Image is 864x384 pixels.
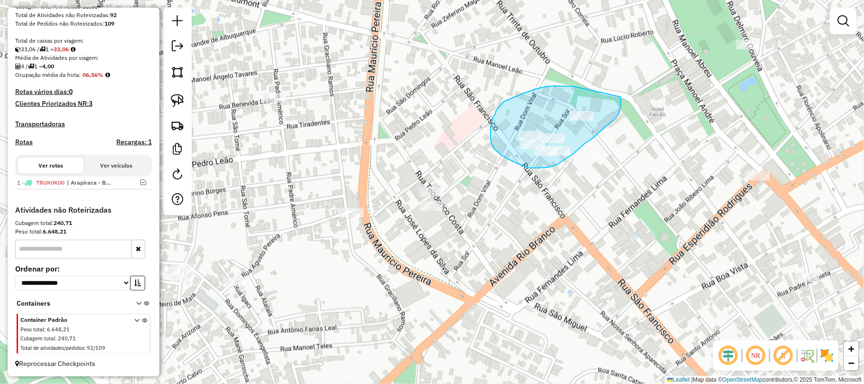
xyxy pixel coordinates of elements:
[819,348,835,363] img: Exibir/Ocultar setores
[84,158,149,174] button: Ver veículos
[667,376,690,383] a: Leaflet
[87,345,105,351] span: 92/109
[844,342,858,356] a: Zoom in
[534,146,557,156] div: Atividade não roteirizada - VILLAGY ATACADO
[17,179,65,186] span: 1 -
[570,111,594,121] div: Atividade não roteirizada - DISTRIBUIDORA ENTRES
[67,178,111,187] span: Arapiraca - Baixão
[519,131,543,140] div: Atividade não roteirizada - MERC DO PEDRO
[130,276,145,290] button: Ordem crescente
[691,376,693,383] span: |
[15,359,95,368] span: Reprocessar Checkpoints
[15,62,152,71] div: 4 / 1 =
[419,201,443,211] div: Atividade não roteirizada - MARY REFEICOES
[15,263,152,274] label: Ordenar por:
[54,46,69,53] strong: 33,06
[547,146,570,156] div: Atividade não roteirizada - VILLAGY ATACADO
[736,40,760,49] div: Atividade não roteirizada - ALOHA BEER
[36,179,65,186] span: TRUK0K00
[420,187,444,197] div: Atividade não roteirizada - COMERCIAL PAULISTA 1
[746,171,770,180] div: Atividade não roteirizada - CASA VIEIRA
[171,119,184,132] img: Criar rota
[71,47,75,52] i: Meta Caixas/viagem: 150,00 Diferença: -116,94
[83,71,103,78] strong: 06,56%
[44,326,46,333] span: :
[520,140,544,149] div: Atividade não roteirizada - VILLAGY ATACADO
[15,71,81,78] span: Ocupação média da frota:
[848,343,855,355] span: +
[15,64,21,69] i: Total de Atividades
[262,93,286,103] div: Atividade não roteirizada - SUPER PRECO
[168,11,187,33] a: Nova sessão e pesquisa
[20,326,44,333] span: Peso total
[69,87,73,96] strong: 0
[110,11,117,19] strong: 92
[39,47,46,52] i: Total de rotas
[15,88,152,96] h4: Rotas vários dias:
[20,335,55,342] span: Cubagem total
[834,11,853,30] a: Exibir filtros
[665,376,864,384] div: Map data © contributors,© 2025 TomTom, Microsoft
[168,140,187,161] a: Criar modelo
[171,66,184,79] img: Selecionar atividades - polígono
[15,45,152,54] div: 33,06 / 1 =
[171,94,184,107] img: Selecionar atividades - laço
[167,115,188,136] a: Criar rota
[18,158,84,174] button: Ver rotas
[125,7,149,17] div: Atividade não roteirizada - MERCADO DO FERNANDO
[787,319,811,329] div: Atividade não roteirizada - SAO JORGE BEBIDAS 1
[84,345,85,351] span: :
[42,63,54,70] strong: 4,00
[20,345,84,351] span: Total de atividades/pedidos
[54,219,72,226] strong: 240,71
[15,47,21,52] i: Cubagem total roteirizado
[799,348,815,363] img: Fluxo de ruas
[140,179,146,185] em: Visualizar rota
[17,299,124,309] span: Containers
[171,264,195,273] div: Atividade não roteirizada - PANIFC BON CONSELHO
[15,11,152,19] div: Total de Atividades não Roteirizadas:
[168,165,187,186] a: Reroteirizar Sessão
[43,228,66,235] strong: 6.648,21
[340,208,363,217] div: Atividade não roteirizada - BAR ALVES
[170,274,194,283] div: Atividade não roteirizada - MERCADINHO ST CLARA
[848,357,855,369] span: −
[844,356,858,370] a: Zoom out
[20,316,123,324] span: Container Padrão
[15,138,33,146] a: Rotas
[723,376,763,383] a: OpenStreetMap
[15,219,152,227] div: Cubagem total:
[105,72,110,78] em: Média calculada utilizando a maior ocupação (%Peso ou %Cubagem) de cada rota da sessão. Rotas cro...
[47,326,70,333] span: 6.648,21
[15,100,152,108] h4: Clientes Priorizados NR:
[89,99,93,108] strong: 3
[15,19,152,28] div: Total de Pedidos não Roteirizados:
[15,206,152,215] h4: Atividades não Roteirizadas
[15,227,152,236] div: Peso total:
[157,267,180,276] div: Atividade não roteirizada - MERCADINHO ST CLARA
[15,54,152,62] div: Média de Atividades por viagem:
[717,344,740,367] span: Ocultar deslocamento
[795,273,819,282] div: Atividade não roteirizada - BAR DA LEONICE
[15,37,152,45] div: Total de caixas por viagem:
[58,335,76,342] span: 240,71
[55,335,56,342] span: :
[223,277,246,287] div: Atividade não roteirizada - MERCEARIA DA LU
[772,344,795,367] span: Exibir rótulo
[28,64,34,69] i: Total de rotas
[15,120,152,128] h4: Transportadoras
[116,138,152,146] h4: Recargas: 1
[168,37,187,58] a: Exportar sessão
[744,344,767,367] span: Ocultar NR
[104,20,114,27] strong: 109
[541,133,565,143] div: Atividade não roteirizada - VIVA ATACAREJO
